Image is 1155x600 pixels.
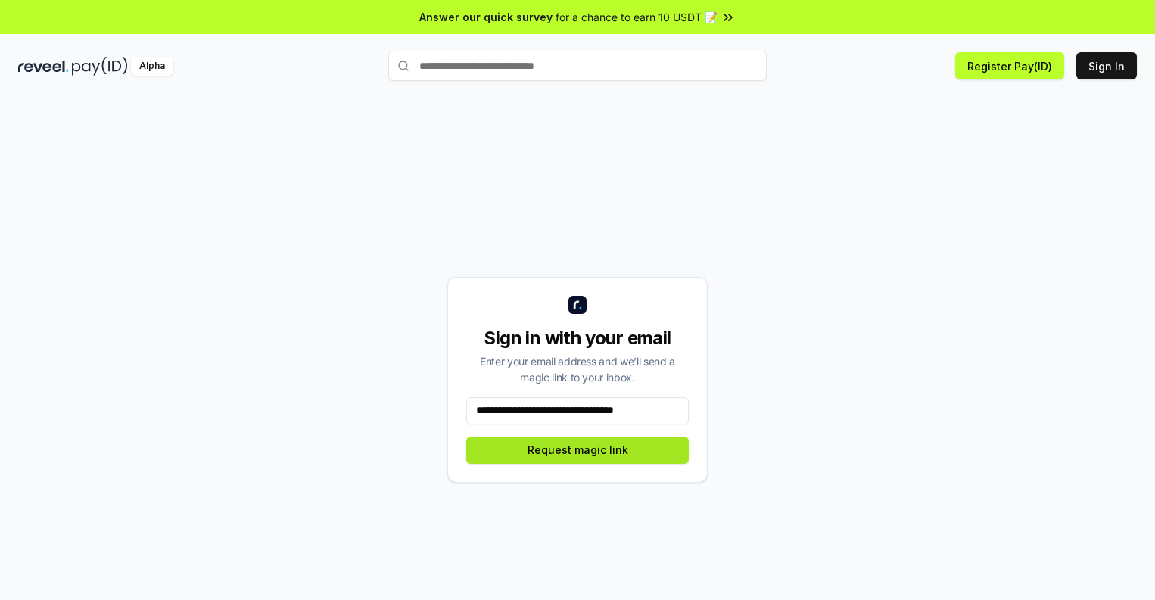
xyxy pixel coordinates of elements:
div: Sign in with your email [466,326,689,350]
img: logo_small [568,296,587,314]
button: Register Pay(ID) [955,52,1064,79]
img: pay_id [72,57,128,76]
button: Sign In [1076,52,1137,79]
button: Request magic link [466,437,689,464]
span: Answer our quick survey [419,9,553,25]
div: Alpha [131,57,173,76]
img: reveel_dark [18,57,69,76]
div: Enter your email address and we’ll send a magic link to your inbox. [466,353,689,385]
span: for a chance to earn 10 USDT 📝 [556,9,718,25]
